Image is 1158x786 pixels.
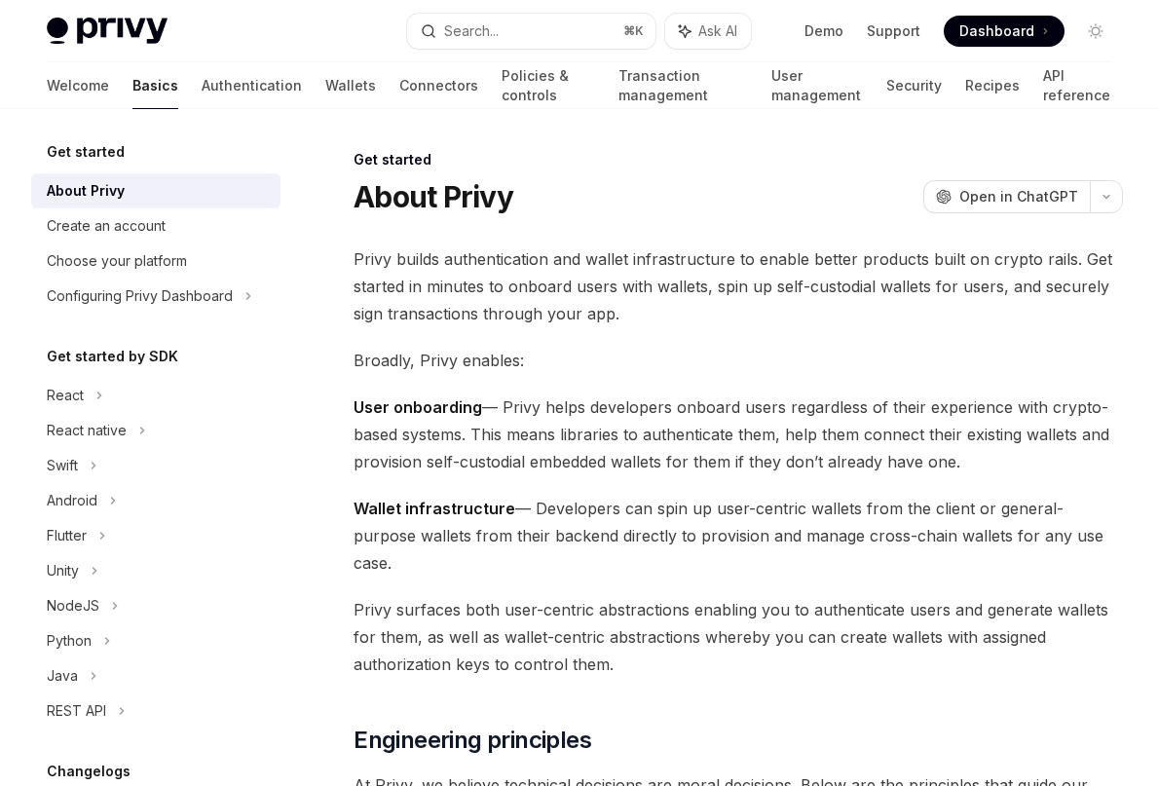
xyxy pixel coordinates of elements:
button: Search...⌘K [407,14,656,49]
a: Wallets [325,62,376,109]
span: Ask AI [698,21,737,41]
div: React [47,384,84,407]
a: Policies & controls [502,62,595,109]
a: Choose your platform [31,243,280,279]
a: Demo [804,21,843,41]
a: Basics [132,62,178,109]
strong: User onboarding [354,397,482,417]
span: Engineering principles [354,725,591,756]
div: Java [47,664,78,688]
div: Unity [47,559,79,582]
div: Swift [47,454,78,477]
a: API reference [1043,62,1111,109]
h5: Changelogs [47,760,131,783]
span: Broadly, Privy enables: [354,347,1123,374]
div: Choose your platform [47,249,187,273]
a: Connectors [399,62,478,109]
span: — Developers can spin up user-centric wallets from the client or general-purpose wallets from the... [354,495,1123,577]
strong: Wallet infrastructure [354,499,515,518]
div: Search... [444,19,499,43]
span: Open in ChatGPT [959,187,1078,206]
span: — Privy helps developers onboard users regardless of their experience with crypto-based systems. ... [354,393,1123,475]
a: Transaction management [618,62,748,109]
img: light logo [47,18,168,45]
button: Ask AI [665,14,751,49]
span: Privy builds authentication and wallet infrastructure to enable better products built on crypto r... [354,245,1123,327]
h5: Get started by SDK [47,345,178,368]
h5: Get started [47,140,125,164]
span: ⌘ K [623,23,644,39]
div: React native [47,419,127,442]
span: Dashboard [959,21,1034,41]
div: Get started [354,150,1123,169]
div: Python [47,629,92,653]
div: About Privy [47,179,125,203]
button: Toggle dark mode [1080,16,1111,47]
button: Open in ChatGPT [923,180,1090,213]
a: About Privy [31,173,280,208]
a: User management [771,62,863,109]
a: Recipes [965,62,1020,109]
div: NodeJS [47,594,99,618]
a: Security [886,62,942,109]
a: Dashboard [944,16,1065,47]
a: Authentication [202,62,302,109]
div: Create an account [47,214,166,238]
h1: About Privy [354,179,513,214]
a: Support [867,21,920,41]
span: Privy surfaces both user-centric abstractions enabling you to authenticate users and generate wal... [354,596,1123,678]
div: Flutter [47,524,87,547]
div: Android [47,489,97,512]
div: Configuring Privy Dashboard [47,284,233,308]
a: Create an account [31,208,280,243]
div: REST API [47,699,106,723]
a: Welcome [47,62,109,109]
